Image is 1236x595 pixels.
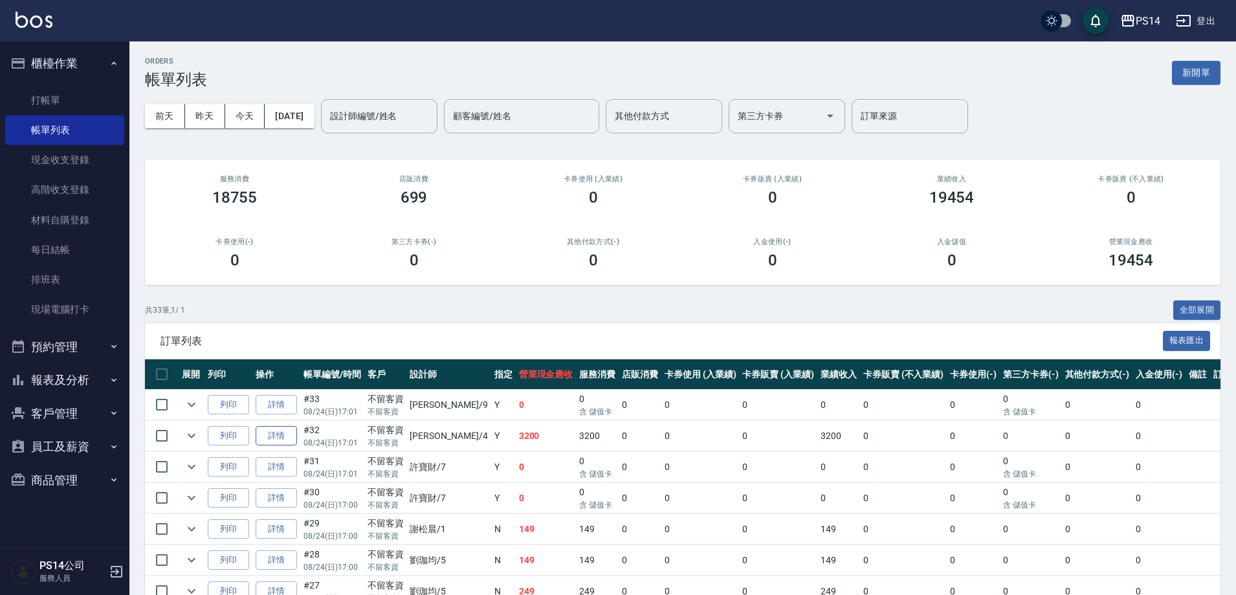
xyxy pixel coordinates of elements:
[5,265,124,295] a: 排班表
[5,115,124,145] a: 帳單列表
[256,488,297,508] a: 詳情
[739,390,817,420] td: 0
[303,437,361,449] p: 08/24 (日) 17:01
[225,104,265,128] button: 今天
[265,104,314,128] button: [DATE]
[661,421,740,451] td: 0
[739,514,817,544] td: 0
[5,175,124,205] a: 高階收支登錄
[368,437,404,449] p: 不留客資
[406,390,491,420] td: [PERSON_NAME] /9
[1163,331,1211,351] button: 報表匯出
[160,238,309,246] h2: 卡券使用(-)
[406,452,491,482] td: 許寶財 /7
[576,452,619,482] td: 0
[406,421,491,451] td: [PERSON_NAME] /4
[1109,251,1154,269] h3: 19454
[491,421,516,451] td: Y
[303,499,361,511] p: 08/24 (日) 17:00
[661,359,740,390] th: 卡券使用 (入業績)
[368,517,404,530] div: 不留客資
[182,395,201,414] button: expand row
[739,483,817,513] td: 0
[860,390,947,420] td: 0
[698,238,846,246] h2: 入金使用(-)
[1132,514,1186,544] td: 0
[208,395,249,415] button: 列印
[368,423,404,437] div: 不留客資
[5,397,124,431] button: 客戶管理
[364,359,407,390] th: 客戶
[576,421,619,451] td: 3200
[208,488,249,508] button: 列印
[179,359,204,390] th: 展開
[368,561,404,573] p: 不留客資
[860,359,947,390] th: 卡券販賣 (不入業績)
[516,483,577,513] td: 0
[145,57,207,65] h2: ORDERS
[619,483,661,513] td: 0
[5,330,124,364] button: 預約管理
[947,514,1000,544] td: 0
[579,499,615,511] p: 含 儲值卡
[1136,13,1160,29] div: PS14
[10,559,36,585] img: Person
[368,468,404,480] p: 不留客資
[860,514,947,544] td: 0
[5,205,124,235] a: 材料自購登錄
[1132,390,1186,420] td: 0
[1000,359,1062,390] th: 第三方卡券(-)
[368,530,404,542] p: 不留客資
[368,486,404,499] div: 不留客資
[39,559,105,572] h5: PS14公司
[5,363,124,397] button: 報表及分析
[208,426,249,446] button: 列印
[661,390,740,420] td: 0
[303,561,361,573] p: 08/24 (日) 17:00
[860,452,947,482] td: 0
[303,530,361,542] p: 08/24 (日) 17:00
[368,579,404,592] div: 不留客資
[817,545,860,576] td: 149
[860,421,947,451] td: 0
[1172,66,1220,78] a: 新開單
[5,464,124,497] button: 商品管理
[739,545,817,576] td: 0
[300,452,364,482] td: #31
[160,335,1163,348] span: 訂單列表
[1127,188,1136,207] h3: 0
[185,104,225,128] button: 昨天
[491,390,516,420] td: Y
[16,12,52,28] img: Logo
[182,519,201,539] button: expand row
[516,421,577,451] td: 3200
[182,457,201,477] button: expand row
[947,359,1000,390] th: 卡券使用(-)
[768,188,777,207] h3: 0
[1000,545,1062,576] td: 0
[1000,483,1062,513] td: 0
[368,406,404,418] p: 不留客資
[817,390,860,420] td: 0
[368,455,404,468] div: 不留客資
[1115,8,1165,34] button: PS14
[491,545,516,576] td: N
[300,390,364,420] td: #33
[368,499,404,511] p: 不留客資
[182,488,201,508] button: expand row
[661,483,740,513] td: 0
[860,545,947,576] td: 0
[817,359,860,390] th: 業績收入
[406,483,491,513] td: 許寶財 /7
[516,359,577,390] th: 營業現金應收
[1083,8,1109,34] button: save
[5,235,124,265] a: 每日結帳
[368,392,404,406] div: 不留客資
[1132,545,1186,576] td: 0
[817,452,860,482] td: 0
[929,188,975,207] h3: 19454
[300,359,364,390] th: 帳單編號/時間
[576,483,619,513] td: 0
[406,359,491,390] th: 設計師
[817,514,860,544] td: 149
